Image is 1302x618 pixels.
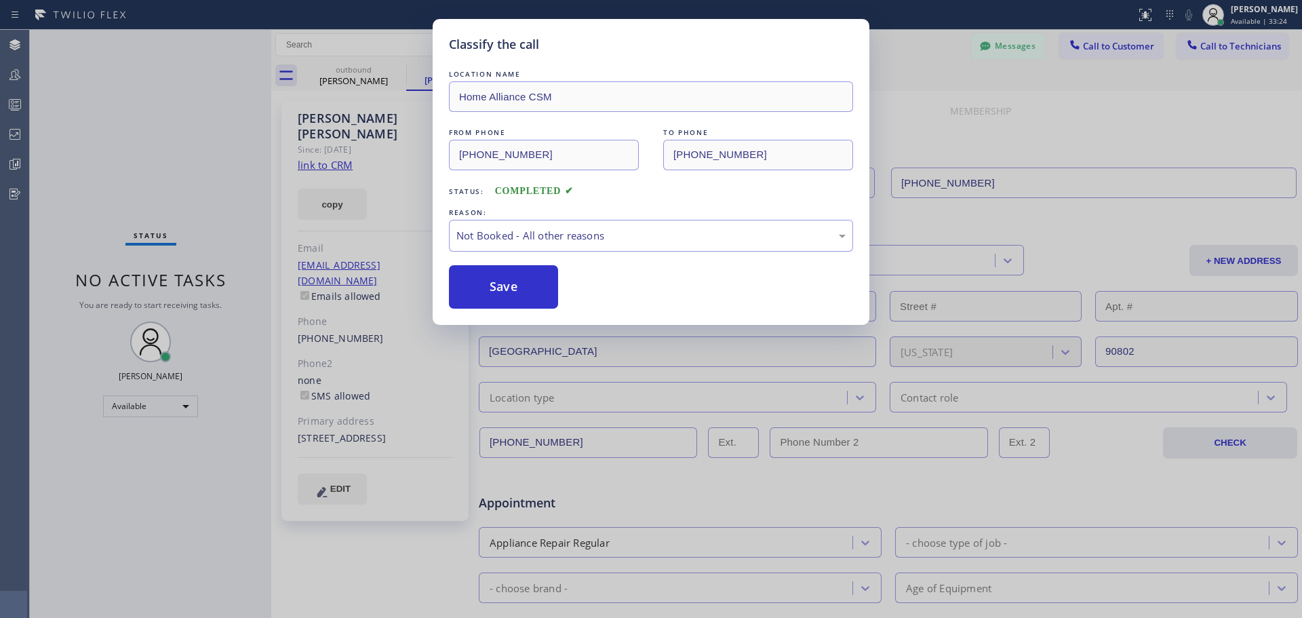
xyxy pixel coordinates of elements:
span: Status: [449,187,484,196]
div: FROM PHONE [449,125,639,140]
div: REASON: [449,206,853,220]
span: COMPLETED [495,186,574,196]
input: To phone [663,140,853,170]
button: Save [449,265,558,309]
h5: Classify the call [449,35,539,54]
div: LOCATION NAME [449,67,853,81]
div: TO PHONE [663,125,853,140]
div: Not Booked - All other reasons [456,228,846,244]
input: From phone [449,140,639,170]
